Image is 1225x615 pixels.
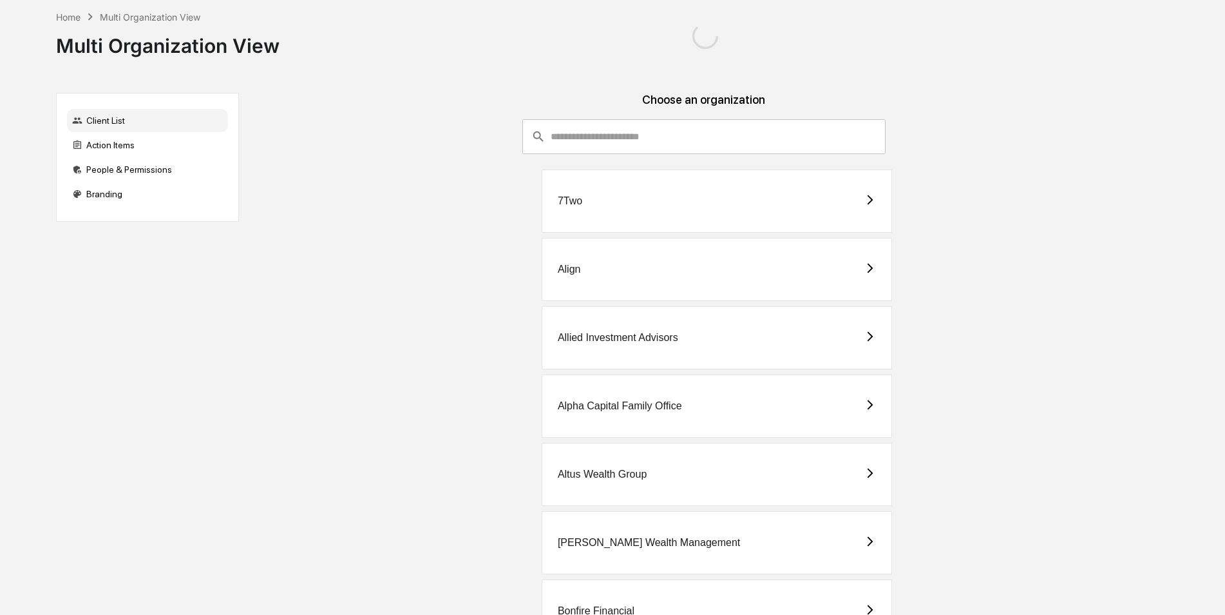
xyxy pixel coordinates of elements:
[558,469,647,480] div: Altus Wealth Group
[558,332,678,344] div: Allied Investment Advisors
[56,24,280,57] div: Multi Organization View
[56,12,81,23] div: Home
[249,93,1159,119] div: Choose an organization
[558,264,581,275] div: Align
[67,158,228,181] div: People & Permissions
[67,109,228,132] div: Client List
[522,119,886,154] div: consultant-dashboard__filter-organizations-search-bar
[558,400,682,412] div: Alpha Capital Family Office
[67,133,228,157] div: Action Items
[67,182,228,206] div: Branding
[558,537,740,549] div: [PERSON_NAME] Wealth Management
[558,195,582,207] div: 7Two
[100,12,200,23] div: Multi Organization View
